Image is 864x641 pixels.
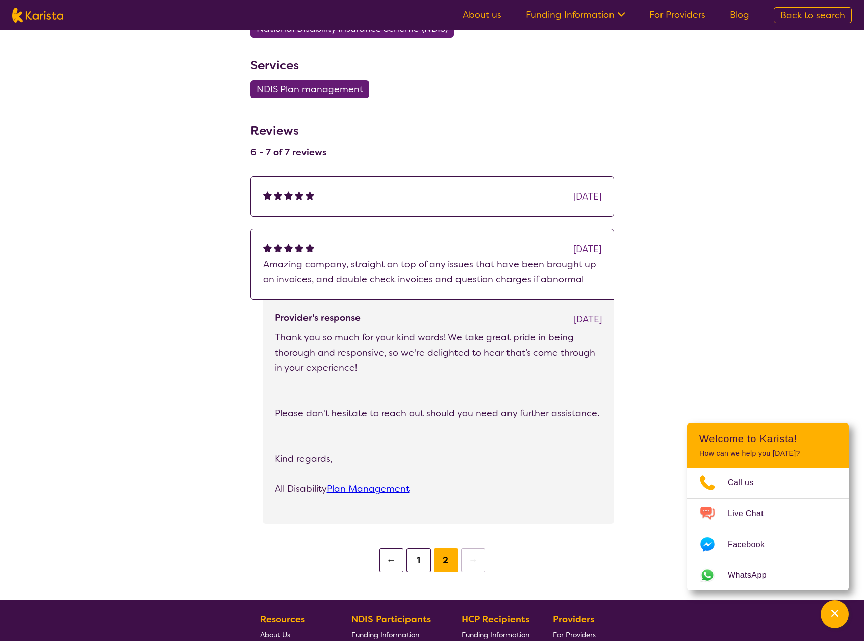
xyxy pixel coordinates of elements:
p: Kind regards, [275,451,602,466]
b: HCP Recipients [462,613,529,625]
img: fullstar [306,191,314,200]
img: fullstar [284,191,293,200]
span: Funding Information [351,630,419,639]
a: About us [463,9,501,21]
button: ← [379,548,403,572]
button: 1 [406,548,431,572]
p: How can we help you [DATE]? [699,449,837,458]
img: fullstar [263,243,272,252]
p: All Disability [275,481,602,497]
span: Back to search [780,9,845,21]
h4: Provider's response [275,312,361,324]
span: Call us [728,475,766,490]
img: fullstar [274,191,282,200]
p: Thank you so much for your kind words! We take great pride in being thorough and responsive, so w... [275,330,602,375]
img: fullstar [274,243,282,252]
span: For Providers [553,630,596,639]
span: About Us [260,630,290,639]
a: Web link opens in a new tab. [687,560,849,590]
button: Channel Menu [821,600,849,628]
h3: Services [250,56,614,74]
img: fullstar [263,191,272,200]
img: Karista logo [12,8,63,23]
img: fullstar [306,243,314,252]
b: Providers [553,613,594,625]
div: [DATE] [574,312,602,327]
b: Resources [260,613,305,625]
p: Please don't hesitate to reach out should you need any further assistance. [275,406,602,421]
button: → [461,548,485,572]
a: For Providers [649,9,705,21]
h2: Welcome to Karista! [699,433,837,445]
p: Amazing company, straight on top of any issues that have been brought up on invoices, and double ... [263,257,601,287]
a: Funding Information [526,9,625,21]
a: Plan Management [327,483,410,495]
span: Funding Information [462,630,529,639]
span: WhatsApp [728,568,779,583]
h4: 6 - 7 of 7 reviews [250,146,326,158]
img: fullstar [295,191,303,200]
img: fullstar [295,243,303,252]
ul: Choose channel [687,468,849,590]
button: 2 [434,548,458,572]
span: NDIS Plan management [257,80,363,98]
b: NDIS Participants [351,613,431,625]
div: Channel Menu [687,423,849,590]
img: fullstar [284,243,293,252]
span: Facebook [728,537,777,552]
h3: Reviews [250,117,326,140]
a: Blog [730,9,749,21]
div: [DATE] [573,241,601,257]
span: Live Chat [728,506,776,521]
a: Back to search [774,7,852,23]
a: National Disability Insurance Scheme (NDIS) [250,23,460,35]
a: NDIS Plan management [250,83,375,95]
div: [DATE] [573,189,601,204]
